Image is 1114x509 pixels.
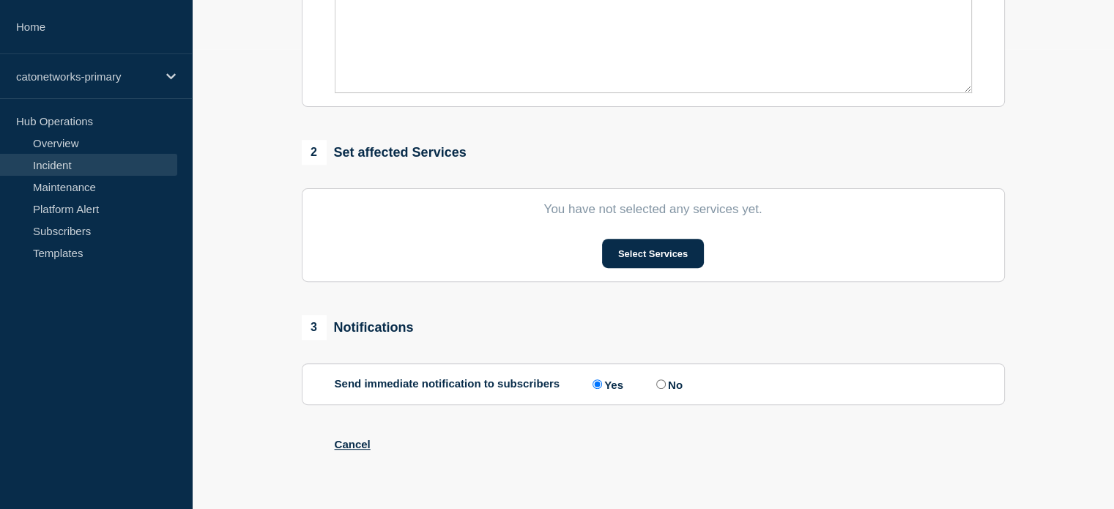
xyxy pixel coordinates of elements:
span: 2 [302,140,327,165]
label: Yes [589,377,623,391]
span: 3 [302,315,327,340]
div: Send immediate notification to subscribers [335,377,972,391]
div: Set affected Services [302,140,467,165]
label: No [653,377,683,391]
input: No [656,379,666,389]
p: You have not selected any services yet. [335,202,972,217]
div: Notifications [302,315,414,340]
input: Yes [593,379,602,389]
p: catonetworks-primary [16,70,157,83]
p: Send immediate notification to subscribers [335,377,560,391]
button: Select Services [602,239,704,268]
button: Cancel [335,438,371,450]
